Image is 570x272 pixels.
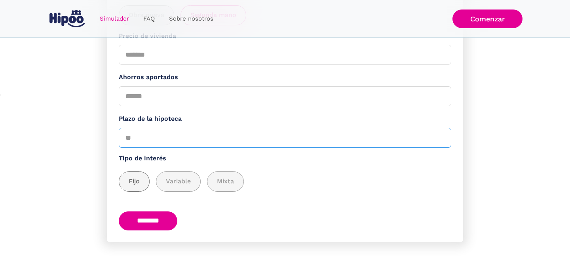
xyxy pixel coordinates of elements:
label: Plazo de la hipoteca [119,114,451,124]
div: add_description_here [119,171,451,192]
a: Sobre nosotros [162,11,220,27]
a: home [47,7,86,30]
a: Comenzar [452,10,522,28]
label: Tipo de interés [119,154,451,164]
a: FAQ [136,11,162,27]
span: Variable [166,177,191,186]
label: Ahorros aportados [119,72,451,82]
span: Mixta [217,177,234,186]
a: Simulador [93,11,136,27]
span: Fijo [129,177,140,186]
